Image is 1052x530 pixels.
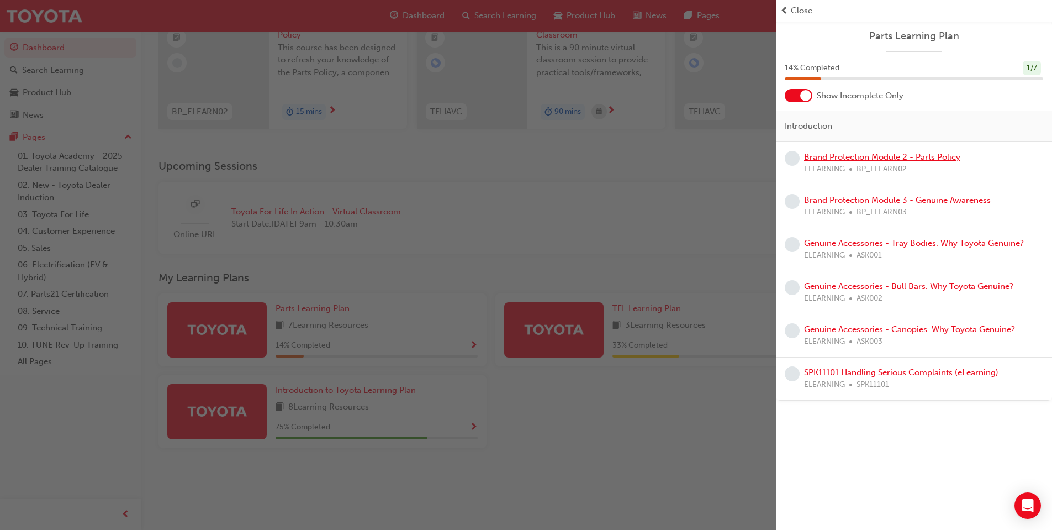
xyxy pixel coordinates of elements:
[1023,61,1041,76] div: 1 / 7
[785,323,800,338] span: learningRecordVerb_NONE-icon
[804,238,1024,248] a: Genuine Accessories - Tray Bodies. Why Toyota Genuine?
[857,249,882,262] span: ASK001
[804,249,845,262] span: ELEARNING
[785,30,1043,43] a: Parts Learning Plan
[804,206,845,219] span: ELEARNING
[804,195,991,205] a: Brand Protection Module 3 - Genuine Awareness
[785,151,800,166] span: learningRecordVerb_NONE-icon
[857,379,889,391] span: SPK11101
[857,292,882,305] span: ASK002
[857,335,882,348] span: ASK003
[785,280,800,295] span: learningRecordVerb_NONE-icon
[1014,492,1041,519] div: Open Intercom Messenger
[785,366,800,381] span: learningRecordVerb_NONE-icon
[804,379,845,391] span: ELEARNING
[804,335,845,348] span: ELEARNING
[804,292,845,305] span: ELEARNING
[857,163,907,176] span: BP_ELEARN02
[817,90,903,102] span: Show Incomplete Only
[780,4,1048,17] button: prev-iconClose
[804,368,998,377] a: SPK11101 Handling Serious Complaints (eLearning)
[780,4,789,17] span: prev-icon
[785,237,800,252] span: learningRecordVerb_NONE-icon
[804,152,960,162] a: Brand Protection Module 2 - Parts Policy
[785,194,800,209] span: learningRecordVerb_NONE-icon
[791,4,812,17] span: Close
[804,281,1013,291] a: Genuine Accessories - Bull Bars. Why Toyota Genuine?
[785,62,839,75] span: 14 % Completed
[857,206,907,219] span: BP_ELEARN03
[804,324,1015,334] a: Genuine Accessories - Canopies. Why Toyota Genuine?
[785,120,832,133] span: Introduction
[804,163,845,176] span: ELEARNING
